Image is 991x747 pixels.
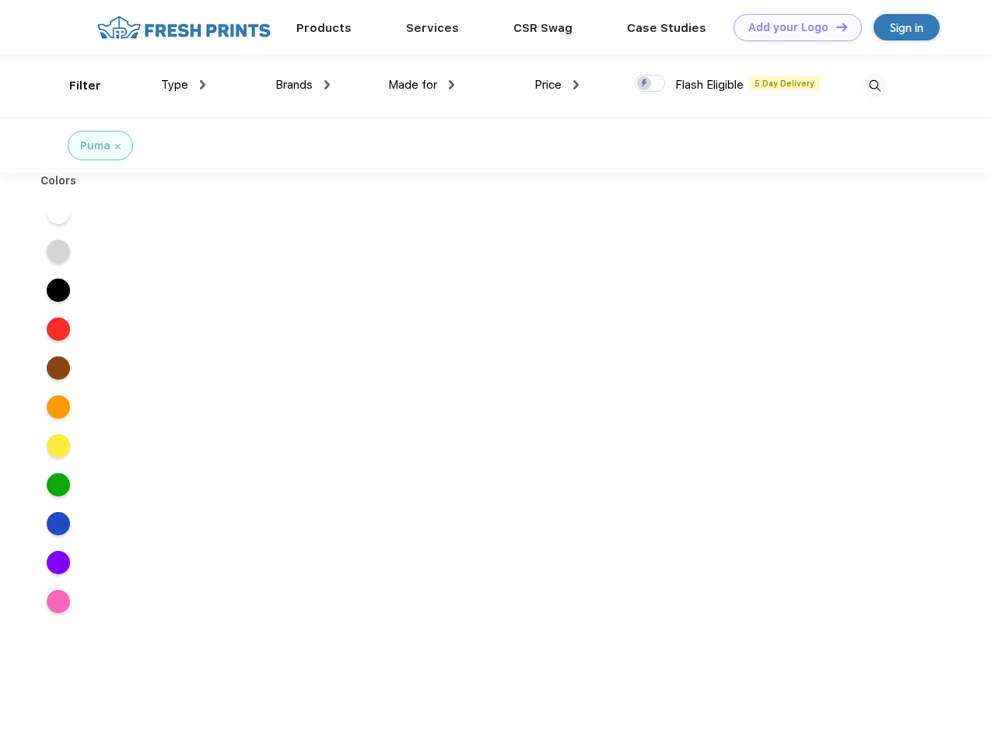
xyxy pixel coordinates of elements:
[69,77,101,95] div: Filter
[449,80,454,89] img: dropdown.png
[874,14,940,40] a: Sign in
[836,23,847,31] img: DT
[573,80,579,89] img: dropdown.png
[534,78,562,92] span: Price
[388,78,437,92] span: Made for
[324,80,330,89] img: dropdown.png
[862,73,888,99] img: desktop_search.svg
[29,173,89,189] div: Colors
[80,138,110,154] div: Puma
[200,80,205,89] img: dropdown.png
[115,144,121,149] img: filter_cancel.svg
[513,21,573,35] a: CSR Swag
[890,19,923,37] div: Sign in
[406,21,459,35] a: Services
[296,21,352,35] a: Products
[748,21,828,34] div: Add your Logo
[675,78,744,92] span: Flash Eligible
[750,76,819,90] span: 5 Day Delivery
[93,14,275,41] img: fo%20logo%202.webp
[161,78,188,92] span: Type
[275,78,313,92] span: Brands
